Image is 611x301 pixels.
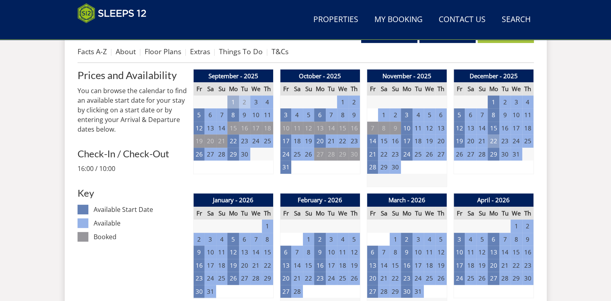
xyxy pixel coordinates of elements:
td: 28 [367,161,378,174]
th: Mo [227,207,239,220]
th: Mo [488,82,499,96]
td: 11 [465,246,476,259]
td: 14 [367,134,378,148]
td: 29 [227,148,239,161]
td: 21 [216,134,227,148]
td: 23 [239,134,250,148]
th: Su [476,207,488,220]
td: 28 [326,148,337,161]
th: Mo [227,82,239,96]
td: 11 [291,122,302,135]
a: Floor Plans [145,47,181,56]
th: We [250,207,262,220]
td: 20 [239,259,250,272]
td: 21 [476,134,488,148]
td: 24 [511,134,522,148]
td: 30 [390,161,401,174]
th: Fr [454,82,465,96]
td: 4 [424,233,435,246]
td: 9 [522,233,533,246]
td: 15 [390,259,401,272]
td: 14 [216,122,227,135]
td: 15 [511,246,522,259]
p: 16:00 / 10:00 [78,164,187,173]
td: 15 [378,134,389,148]
td: 25 [216,272,227,285]
td: 7 [250,233,262,246]
td: 3 [280,108,291,122]
th: We [511,82,522,96]
a: T&Cs [272,47,288,56]
td: 29 [378,161,389,174]
td: 16 [349,122,360,135]
th: Su [216,207,227,220]
th: October - 2025 [280,69,360,83]
td: 27 [314,148,325,161]
td: 18 [262,122,273,135]
td: 1 [511,220,522,233]
td: 12 [193,122,204,135]
td: 17 [413,259,424,272]
th: Su [390,82,401,96]
h3: Key [78,188,187,198]
td: 3 [413,233,424,246]
td: 28 [250,272,262,285]
td: 10 [413,246,424,259]
th: We [250,82,262,96]
td: 10 [326,246,337,259]
th: We [511,207,522,220]
th: Th [435,82,447,96]
td: 13 [435,122,447,135]
td: 26 [454,148,465,161]
td: 24 [280,148,291,161]
th: Tu [413,82,424,96]
th: Sa [204,207,216,220]
td: 3 [401,108,412,122]
td: 1 [262,220,273,233]
td: 27 [239,272,250,285]
a: Prices and Availability [78,69,187,81]
td: 14 [476,122,488,135]
td: 18 [413,134,424,148]
td: 7 [499,233,511,246]
td: 3 [204,233,216,246]
a: About [116,47,136,56]
th: December - 2025 [454,69,533,83]
th: Sa [291,82,302,96]
td: 13 [367,259,378,272]
td: 22 [262,259,273,272]
td: 13 [239,246,250,259]
td: 22 [303,272,314,285]
td: 21 [250,259,262,272]
th: March - 2026 [367,193,447,207]
td: 27 [204,148,216,161]
td: 15 [303,259,314,272]
td: 12 [227,246,239,259]
th: February - 2026 [280,193,360,207]
td: 16 [239,122,250,135]
td: 4 [413,108,424,122]
td: 18 [291,134,302,148]
th: Sa [378,82,389,96]
td: 24 [401,148,412,161]
td: 4 [216,233,227,246]
h3: Check-In / Check-Out [78,148,187,159]
td: 19 [303,134,314,148]
td: 4 [262,96,273,109]
td: 12 [454,122,465,135]
th: Tu [499,82,511,96]
td: 12 [476,246,488,259]
td: 26 [193,148,204,161]
td: 11 [262,108,273,122]
td: 10 [454,246,465,259]
td: 2 [401,233,412,246]
th: Su [216,82,227,96]
td: 8 [511,233,522,246]
td: 18 [337,259,348,272]
a: Extras [190,47,210,56]
td: 19 [193,134,204,148]
td: 15 [488,122,499,135]
td: 1 [227,96,239,109]
td: 30 [349,148,360,161]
